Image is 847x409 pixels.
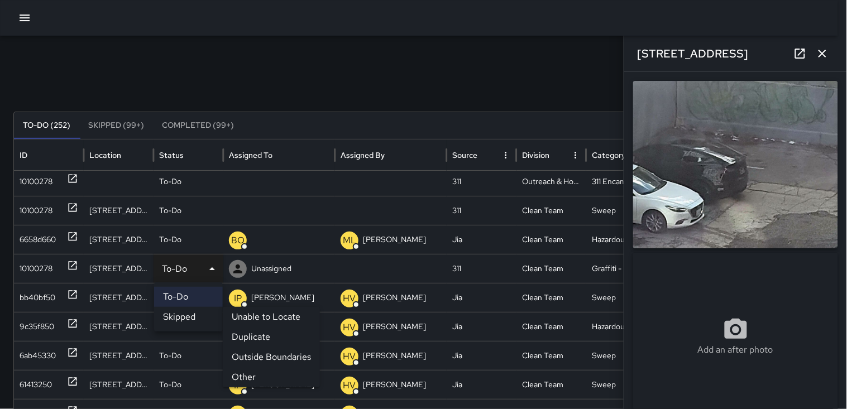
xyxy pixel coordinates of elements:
[223,347,320,367] li: Outside Boundaries
[223,367,320,387] li: Other
[223,327,320,347] li: Duplicate
[223,307,320,327] li: Unable to Locate
[154,287,223,307] li: To-Do
[154,307,223,327] li: Skipped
